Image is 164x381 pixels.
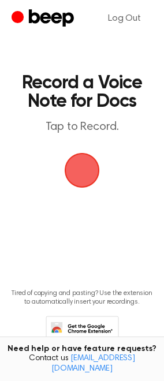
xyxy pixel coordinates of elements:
[21,74,143,111] h1: Record a Voice Note for Docs
[96,5,152,32] a: Log Out
[7,354,157,374] span: Contact us
[65,153,99,188] button: Beep Logo
[12,8,77,30] a: Beep
[51,354,135,373] a: [EMAIL_ADDRESS][DOMAIN_NAME]
[21,120,143,135] p: Tap to Record.
[9,289,155,307] p: Tired of copying and pasting? Use the extension to automatically insert your recordings.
